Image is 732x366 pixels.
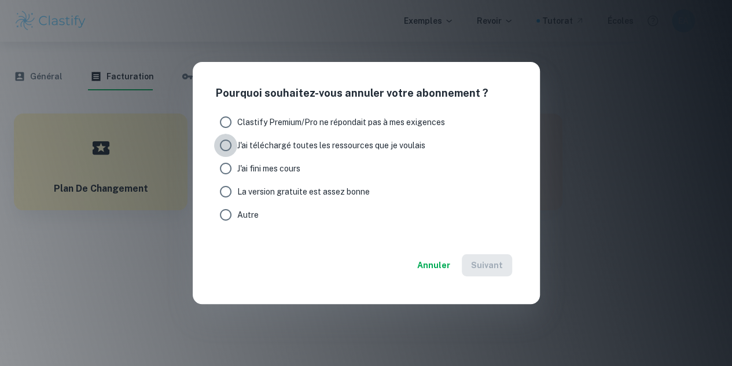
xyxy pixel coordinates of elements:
[237,118,445,127] font: Clastify Premium/Pro ne répondait pas à mes exigences
[216,87,488,99] font: Pourquoi souhaitez-vous annuler votre abonnement ?
[413,254,455,276] button: Annuler
[237,164,300,173] font: J'ai fini mes cours
[237,141,425,150] font: J'ai téléchargé toutes les ressources que je voulais
[417,261,450,270] font: Annuler
[237,210,259,219] font: Autre
[237,187,370,196] font: La version gratuite est assez bonne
